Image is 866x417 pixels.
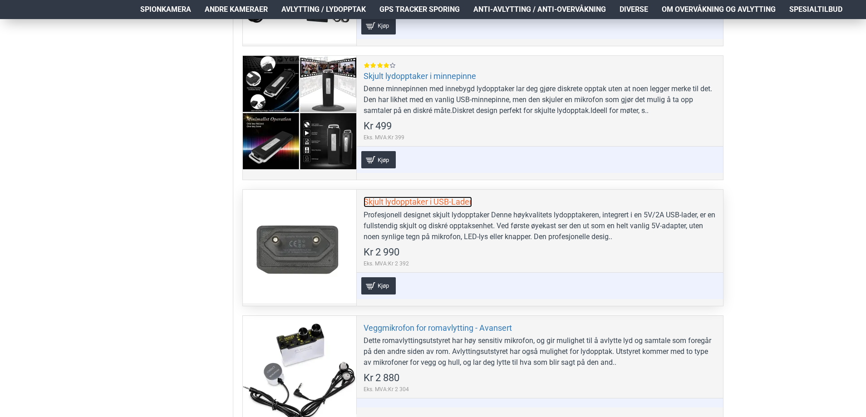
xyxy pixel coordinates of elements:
img: website_grey.svg [15,24,22,31]
span: Kr 499 [364,121,392,131]
a: Skjult lydopptaker i minnepinne [364,71,476,81]
div: Denne minnepinnen med innebygd lydopptaker lar deg gjøre diskrete opptak uten at noen legger merk... [364,83,716,116]
span: Om overvåkning og avlytting [662,4,776,15]
img: logo_orange.svg [15,15,22,22]
img: tab_domain_overview_orange.svg [25,53,32,60]
span: Kr 2 990 [364,247,399,257]
span: Kr 2 880 [364,373,399,383]
div: Dette romavlyttingsutstyret har høy sensitiv mikrofon, og gir mulighet til å avlytte lyd og samta... [364,335,716,368]
span: Eks. MVA:Kr 2 392 [364,260,409,268]
div: Domain: [DOMAIN_NAME] [24,24,100,31]
span: Kjøp [375,157,391,163]
a: Veggmikrofon for romavlytting - Avansert [364,323,512,333]
span: Eks. MVA:Kr 399 [364,133,404,142]
span: Kjøp [375,23,391,29]
a: Skjult lydopptaker i USB-Lader Skjult lydopptaker i USB-Lader [243,190,356,303]
span: Anti-avlytting / Anti-overvåkning [473,4,606,15]
div: Keywords by Traffic [100,54,153,59]
span: Avlytting / Lydopptak [281,4,366,15]
a: Skjult lydopptaker i USB-Lader [364,196,472,207]
div: Profesjonell designet skjult lydopptaker Denne høykvalitets lydopptakeren, integrert i en 5V/2A U... [364,210,716,242]
span: Diverse [620,4,648,15]
div: v 4.0.25 [25,15,44,22]
span: Spesialtilbud [789,4,842,15]
span: Kjøp [375,283,391,289]
span: Eks. MVA:Kr 2 304 [364,385,409,393]
span: GPS Tracker Sporing [379,4,460,15]
a: Skjult lydopptaker i minnepinne Skjult lydopptaker i minnepinne [243,56,356,169]
img: tab_keywords_by_traffic_grey.svg [90,53,98,60]
span: Spionkamera [140,4,191,15]
div: Domain Overview [34,54,81,59]
span: Andre kameraer [205,4,268,15]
